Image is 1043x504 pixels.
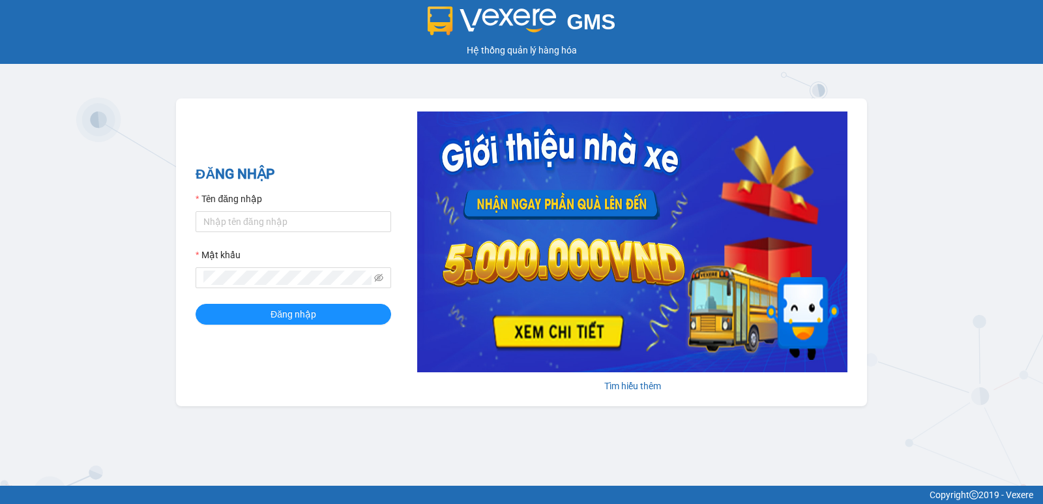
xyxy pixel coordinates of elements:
input: Tên đăng nhập [196,211,391,232]
span: copyright [969,490,978,499]
img: banner-0 [417,111,847,372]
span: Đăng nhập [271,307,316,321]
label: Mật khẩu [196,248,241,262]
a: GMS [428,20,616,30]
div: Hệ thống quản lý hàng hóa [3,43,1040,57]
input: Mật khẩu [203,271,372,285]
div: Copyright 2019 - Vexere [10,488,1033,502]
div: Tìm hiểu thêm [417,379,847,393]
button: Đăng nhập [196,304,391,325]
label: Tên đăng nhập [196,192,262,206]
h2: ĐĂNG NHẬP [196,164,391,185]
span: GMS [566,10,615,34]
span: eye-invisible [374,273,383,282]
img: logo 2 [428,7,557,35]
